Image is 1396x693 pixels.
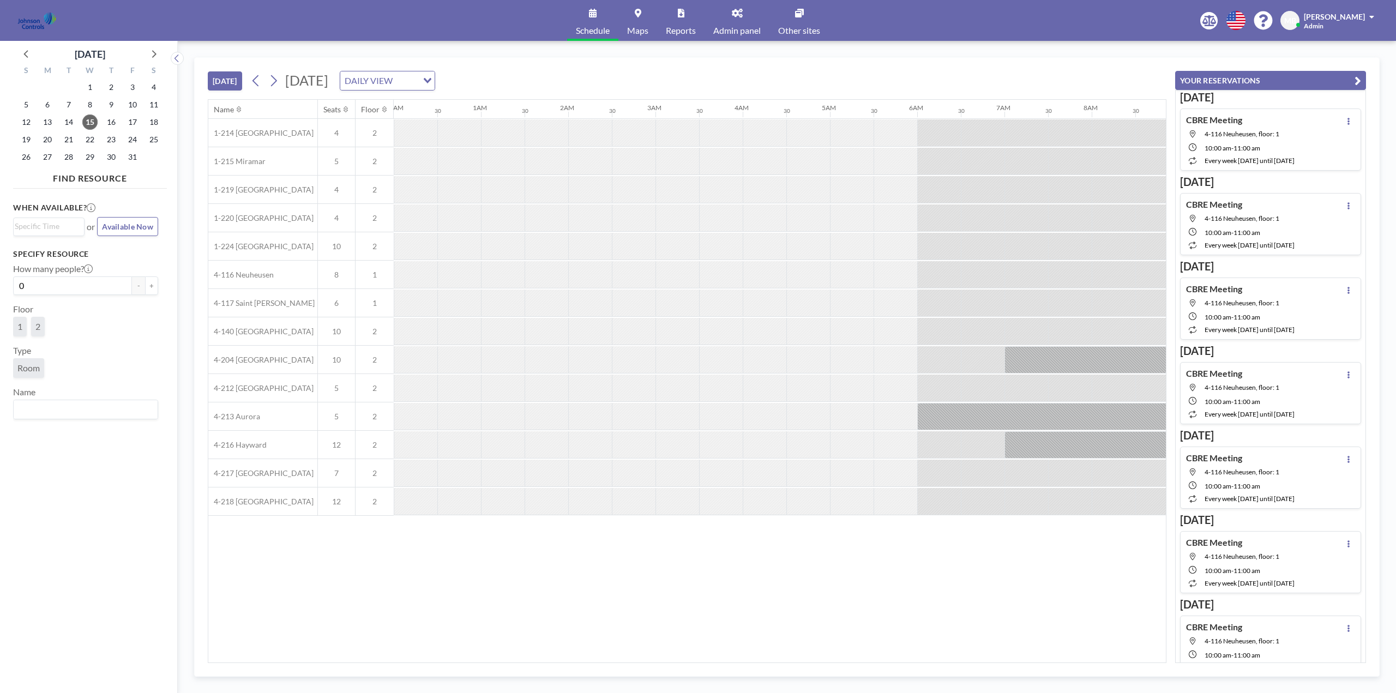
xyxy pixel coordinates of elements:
span: Wednesday, October 22, 2025 [82,132,98,147]
div: 30 [784,107,790,115]
span: 11:00 AM [1233,651,1260,659]
span: 11:00 AM [1233,313,1260,321]
h4: CBRE Meeting [1186,199,1242,210]
span: Other sites [778,26,820,35]
span: every week [DATE] until [DATE] [1205,156,1295,165]
span: every week [DATE] until [DATE] [1205,579,1295,587]
span: every week [DATE] until [DATE] [1205,410,1295,418]
div: 30 [696,107,703,115]
div: 7AM [996,104,1010,112]
span: 10 [318,355,355,365]
span: Saturday, October 11, 2025 [146,97,161,112]
div: W [80,64,101,79]
h3: [DATE] [1180,91,1361,104]
h3: [DATE] [1180,175,1361,189]
span: Thursday, October 16, 2025 [104,115,119,130]
span: Friday, October 17, 2025 [125,115,140,130]
span: Friday, October 31, 2025 [125,149,140,165]
h3: [DATE] [1180,598,1361,611]
span: 1-214 [GEOGRAPHIC_DATA] [208,128,314,138]
div: 30 [871,107,877,115]
span: - [1231,651,1233,659]
h4: CBRE Meeting [1186,115,1242,125]
span: 4-216 Hayward [208,440,267,450]
span: Thursday, October 30, 2025 [104,149,119,165]
div: S [16,64,37,79]
span: Tuesday, October 21, 2025 [61,132,76,147]
span: - [1231,313,1233,321]
span: 11:00 AM [1233,397,1260,406]
div: S [143,64,164,79]
h3: [DATE] [1180,513,1361,527]
span: 1 [17,321,22,332]
h4: CBRE Meeting [1186,622,1242,632]
span: Tuesday, October 28, 2025 [61,149,76,165]
div: Search for option [14,400,158,419]
span: 11:00 AM [1233,482,1260,490]
span: Saturday, October 4, 2025 [146,80,161,95]
span: Friday, October 10, 2025 [125,97,140,112]
span: Available Now [102,222,153,231]
span: Thursday, October 2, 2025 [104,80,119,95]
div: Name [214,105,234,115]
span: 2 [356,242,394,251]
span: Saturday, October 18, 2025 [146,115,161,130]
h3: [DATE] [1180,260,1361,273]
span: 10:00 AM [1205,482,1231,490]
span: 10:00 AM [1205,397,1231,406]
span: 2 [356,383,394,393]
span: Thursday, October 9, 2025 [104,97,119,112]
span: 4-116 Neuheusen, floor: 1 [1205,214,1279,222]
div: 1AM [473,104,487,112]
span: 1-219 [GEOGRAPHIC_DATA] [208,185,314,195]
input: Search for option [15,402,152,417]
div: F [122,64,143,79]
span: 4-116 Neuheusen, floor: 1 [1205,468,1279,476]
h3: [DATE] [1180,344,1361,358]
span: Monday, October 6, 2025 [40,97,55,112]
h3: [DATE] [1180,429,1361,442]
span: [PERSON_NAME] [1304,12,1365,21]
button: Available Now [97,217,158,236]
div: 30 [958,107,965,115]
span: 8 [318,270,355,280]
span: 12 [318,497,355,507]
span: Monday, October 27, 2025 [40,149,55,165]
span: every week [DATE] until [DATE] [1205,241,1295,249]
span: Schedule [576,26,610,35]
div: 30 [522,107,528,115]
span: 1-224 [GEOGRAPHIC_DATA] [208,242,314,251]
div: [DATE] [75,46,105,62]
span: 5 [318,383,355,393]
button: [DATE] [208,71,242,91]
span: 4 [318,213,355,223]
span: 4-140 [GEOGRAPHIC_DATA] [208,327,314,336]
span: or [87,221,95,232]
span: Monday, October 20, 2025 [40,132,55,147]
span: - [1231,397,1233,406]
span: 4-116 Neuheusen, floor: 1 [1205,299,1279,307]
h4: FIND RESOURCE [13,168,167,184]
span: [DATE] [285,72,328,88]
div: 30 [1133,107,1139,115]
span: 4-218 [GEOGRAPHIC_DATA] [208,497,314,507]
span: 4-213 Aurora [208,412,260,421]
span: 11:00 AM [1233,228,1260,237]
span: 2 [356,327,394,336]
span: Tuesday, October 7, 2025 [61,97,76,112]
span: 11:00 AM [1233,144,1260,152]
span: 10:00 AM [1205,651,1231,659]
h4: CBRE Meeting [1186,453,1242,463]
div: 4AM [735,104,749,112]
span: 4-204 [GEOGRAPHIC_DATA] [208,355,314,365]
span: 2 [356,213,394,223]
input: Search for option [396,74,417,88]
label: Floor [13,304,33,315]
span: Friday, October 24, 2025 [125,132,140,147]
span: 2 [356,412,394,421]
span: Thursday, October 23, 2025 [104,132,119,147]
span: - [1231,144,1233,152]
span: 2 [35,321,40,332]
span: 2 [356,355,394,365]
span: Sunday, October 26, 2025 [19,149,34,165]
